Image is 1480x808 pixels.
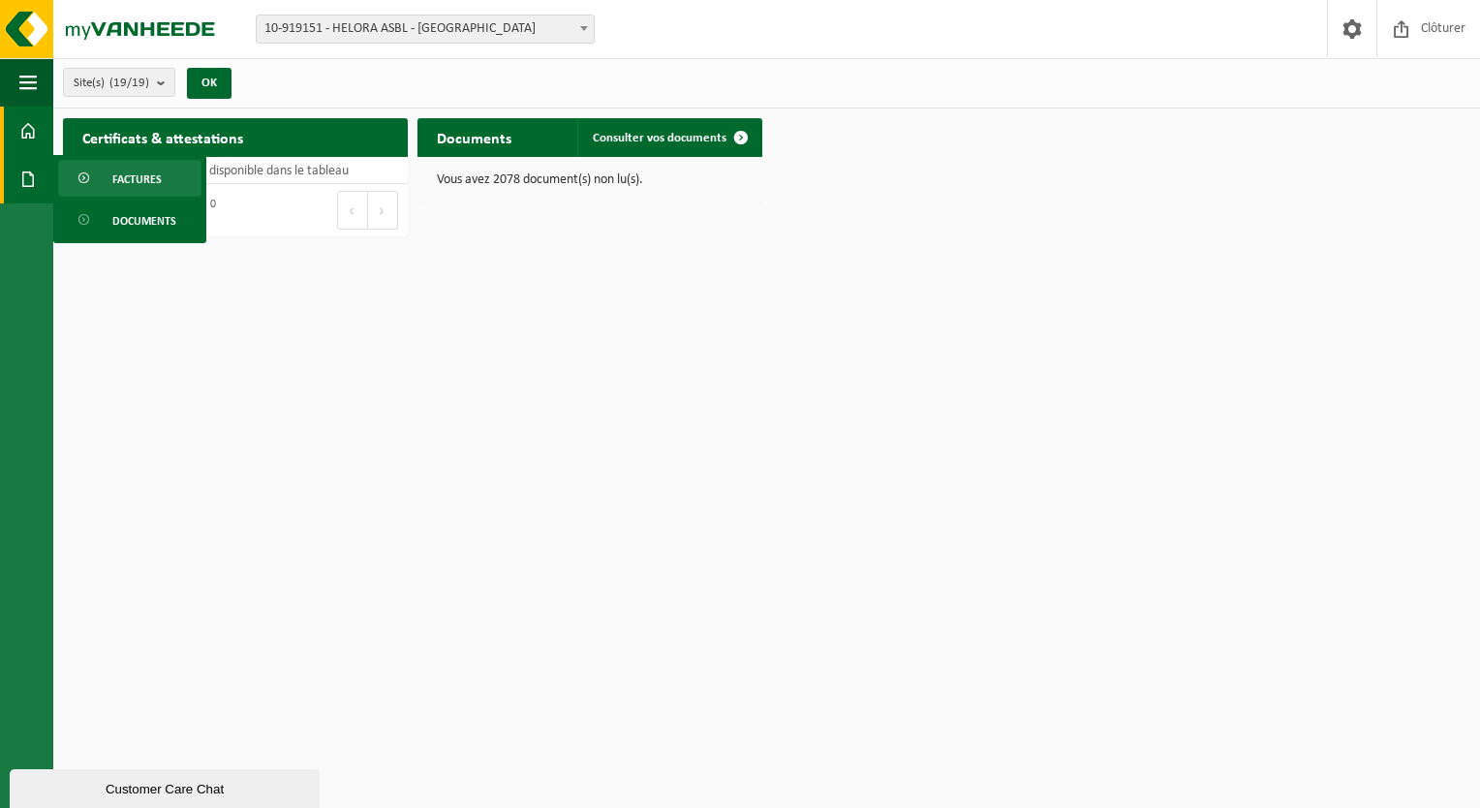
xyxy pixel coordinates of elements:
button: Previous [337,191,368,230]
span: Consulter vos documents [593,132,726,144]
a: Documents [58,202,201,238]
a: Consulter vos documents [577,118,760,157]
button: Site(s)(19/19) [63,68,175,97]
span: Site(s) [74,69,149,98]
a: Factures [58,160,201,197]
iframe: chat widget [10,765,324,808]
span: 10-919151 - HELORA ASBL - MONS [257,16,594,43]
span: Factures [112,161,162,198]
td: Aucune donnée disponible dans le tableau [63,157,408,184]
h2: Documents [417,118,531,156]
span: Documents [112,202,176,239]
button: OK [187,68,231,99]
count: (19/19) [109,77,149,89]
span: 10-919151 - HELORA ASBL - MONS [256,15,595,44]
p: Vous avez 2078 document(s) non lu(s). [437,173,743,187]
h2: Certificats & attestations [63,118,262,156]
button: Next [368,191,398,230]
